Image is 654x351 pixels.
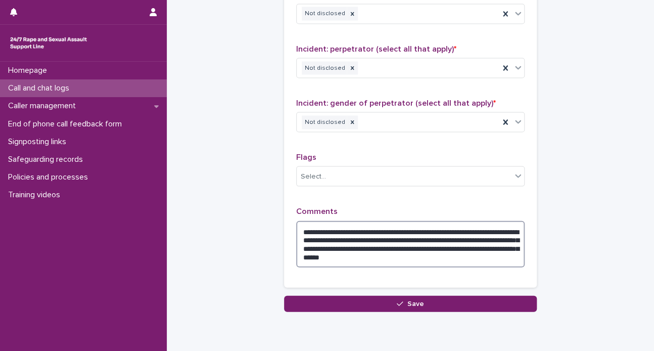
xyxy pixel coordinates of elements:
p: Homepage [4,66,55,75]
div: Not disclosed [302,7,347,20]
p: Training videos [4,190,68,200]
span: Incident: perpetrator (select all that apply) [296,45,456,53]
p: Safeguarding records [4,155,91,164]
span: Flags [296,153,316,161]
p: End of phone call feedback form [4,119,130,129]
div: Select... [301,171,326,182]
p: Caller management [4,101,84,111]
p: Policies and processes [4,172,96,182]
div: Not disclosed [302,61,347,75]
img: rhQMoQhaT3yELyF149Cw [8,33,89,53]
p: Call and chat logs [4,83,77,93]
button: Save [284,295,537,312]
span: Save [407,300,424,307]
div: Not disclosed [302,115,347,129]
span: Comments [296,207,338,215]
p: Signposting links [4,137,74,147]
span: Incident: gender of perpetrator (select all that apply) [296,99,496,107]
